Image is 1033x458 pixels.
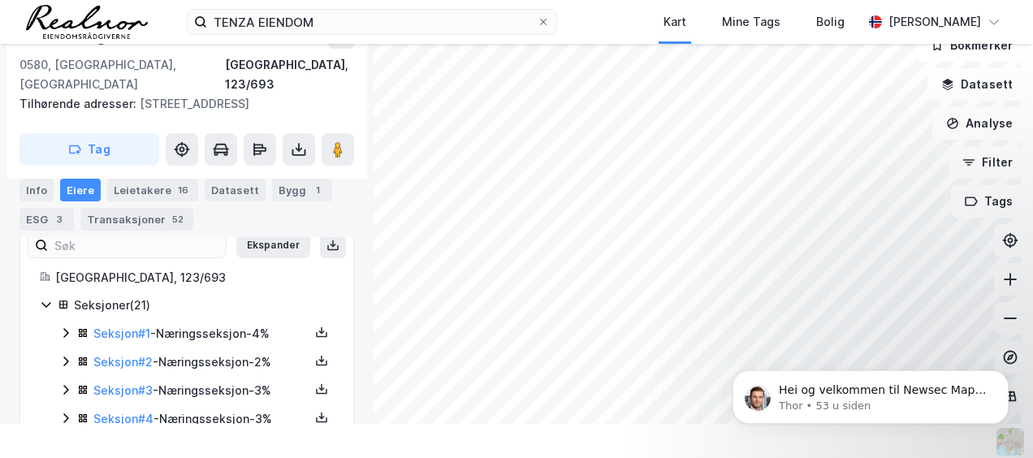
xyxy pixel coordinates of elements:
[60,179,101,201] div: Eiere
[816,12,845,32] div: Bolig
[272,179,332,201] div: Bygg
[80,208,193,231] div: Transaksjoner
[93,412,153,426] a: Seksjon#4
[225,55,354,94] div: [GEOGRAPHIC_DATA], 123/693
[107,179,198,201] div: Leietakere
[19,179,54,201] div: Info
[19,55,225,94] div: 0580, [GEOGRAPHIC_DATA], [GEOGRAPHIC_DATA]
[663,12,686,32] div: Kart
[175,182,192,198] div: 16
[74,296,334,315] div: Seksjoner ( 21 )
[917,29,1027,62] button: Bokmerker
[888,12,981,32] div: [PERSON_NAME]
[169,211,187,227] div: 52
[932,107,1027,140] button: Analyse
[19,133,159,166] button: Tag
[55,268,334,287] div: [GEOGRAPHIC_DATA], 123/693
[949,146,1027,179] button: Filter
[207,10,537,34] input: Søk på adresse, matrikkel, gårdeiere, leietakere eller personer
[708,336,1033,450] iframe: Intercom notifications melding
[93,409,309,429] div: - Næringsseksjon - 3%
[722,12,780,32] div: Mine Tags
[927,68,1027,101] button: Datasett
[19,208,74,231] div: ESG
[51,211,67,227] div: 3
[19,97,140,110] span: Tilhørende adresser:
[48,233,226,257] input: Søk
[93,324,309,343] div: - Næringsseksjon - 4%
[309,182,326,198] div: 1
[93,326,150,340] a: Seksjon#1
[93,352,309,372] div: - Næringsseksjon - 2%
[19,94,341,114] div: [STREET_ADDRESS]
[205,179,266,201] div: Datasett
[93,383,153,397] a: Seksjon#3
[951,185,1027,218] button: Tags
[93,381,309,400] div: - Næringsseksjon - 3%
[26,5,148,39] img: realnor-logo.934646d98de889bb5806.png
[236,232,310,258] button: Ekspander
[93,355,153,369] a: Seksjon#2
